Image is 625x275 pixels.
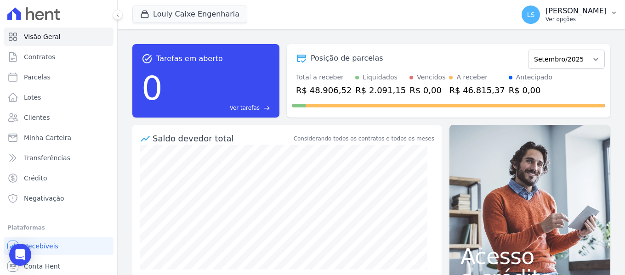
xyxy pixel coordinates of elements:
[24,93,41,102] span: Lotes
[132,6,247,23] button: Louly Caixe Engenharia
[296,84,352,96] div: R$ 48.906,52
[4,189,114,208] a: Negativação
[24,113,50,122] span: Clientes
[545,16,607,23] p: Ver opções
[24,73,51,82] span: Parcelas
[156,53,223,64] span: Tarefas em aberto
[24,241,58,251] span: Recebíveis
[409,84,445,96] div: R$ 0,00
[24,153,70,163] span: Transferências
[4,169,114,187] a: Crédito
[24,52,55,62] span: Contratos
[4,88,114,107] a: Lotes
[4,48,114,66] a: Contratos
[4,68,114,86] a: Parcelas
[4,149,114,167] a: Transferências
[294,135,434,143] div: Considerando todos os contratos e todos os meses
[509,84,552,96] div: R$ 0,00
[142,64,163,112] div: 0
[24,32,61,41] span: Visão Geral
[263,105,270,112] span: east
[296,73,352,82] div: Total a receber
[460,245,599,267] span: Acesso
[9,244,31,266] div: Open Intercom Messenger
[153,132,292,145] div: Saldo devedor total
[24,174,47,183] span: Crédito
[142,53,153,64] span: task_alt
[24,194,64,203] span: Negativação
[166,104,270,112] a: Ver tarefas east
[7,222,110,233] div: Plataformas
[311,53,383,64] div: Posição de parcelas
[24,262,60,271] span: Conta Hent
[417,73,445,82] div: Vencidos
[514,2,625,28] button: LS [PERSON_NAME] Ver opções
[4,237,114,255] a: Recebíveis
[545,6,607,16] p: [PERSON_NAME]
[4,28,114,46] a: Visão Geral
[230,104,260,112] span: Ver tarefas
[4,108,114,127] a: Clientes
[4,129,114,147] a: Minha Carteira
[24,133,71,142] span: Minha Carteira
[456,73,488,82] div: A receber
[355,84,406,96] div: R$ 2.091,15
[516,73,552,82] div: Antecipado
[449,84,505,96] div: R$ 46.815,37
[363,73,398,82] div: Liquidados
[527,11,535,18] span: LS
